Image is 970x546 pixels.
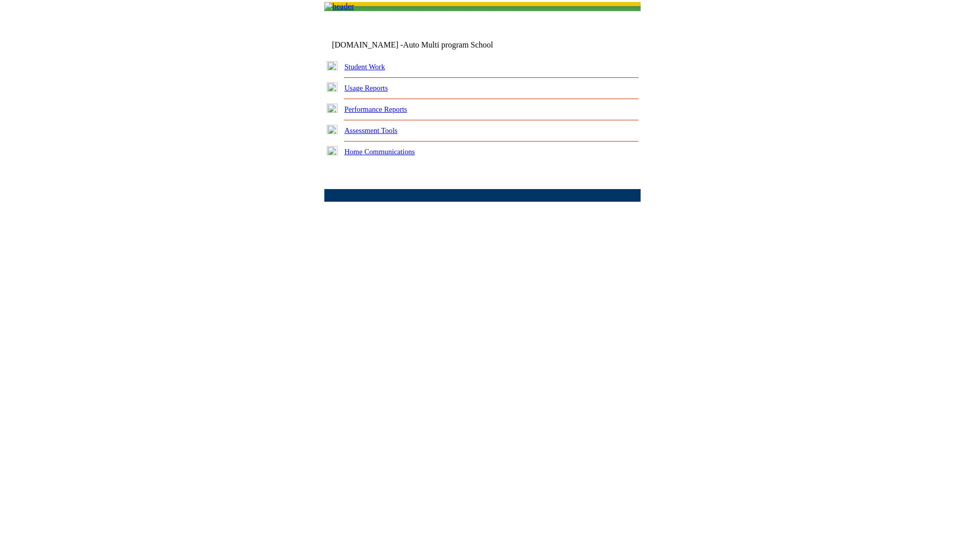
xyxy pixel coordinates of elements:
[332,40,518,50] td: [DOMAIN_NAME] -
[345,63,385,71] a: Student Work
[345,105,407,113] a: Performance Reports
[327,104,337,113] img: plus.gif
[327,82,337,92] img: plus.gif
[403,40,493,49] nobr: Auto Multi program School
[345,148,415,156] a: Home Communications
[345,126,398,134] a: Assessment Tools
[345,84,388,92] a: Usage Reports
[327,61,337,70] img: plus.gif
[327,125,337,134] img: plus.gif
[324,2,354,11] img: header
[327,146,337,155] img: plus.gif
